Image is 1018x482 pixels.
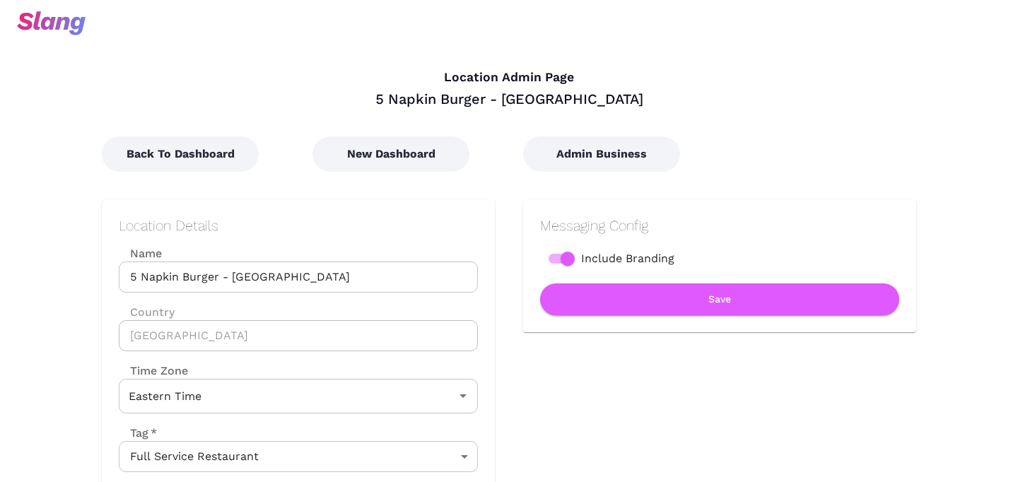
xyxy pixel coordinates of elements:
[540,283,899,315] button: Save
[102,136,259,172] button: Back To Dashboard
[523,136,680,172] button: Admin Business
[119,425,157,441] label: Tag
[312,136,469,172] button: New Dashboard
[523,147,680,160] a: Admin Business
[119,245,478,261] label: Name
[102,70,916,86] h4: Location Admin Page
[312,147,469,160] a: New Dashboard
[119,304,478,320] label: Country
[119,363,478,379] label: Time Zone
[119,441,478,472] div: Full Service Restaurant
[581,250,674,267] span: Include Branding
[17,11,86,35] img: svg+xml;base64,PHN2ZyB3aWR0aD0iOTciIGhlaWdodD0iMzQiIHZpZXdCb3g9IjAgMCA5NyAzNCIgZmlsbD0ibm9uZSIgeG...
[102,90,916,108] div: 5 Napkin Burger - [GEOGRAPHIC_DATA]
[540,217,899,234] h2: Messaging Config
[119,217,478,234] h2: Location Details
[102,147,259,160] a: Back To Dashboard
[453,386,473,406] button: Open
